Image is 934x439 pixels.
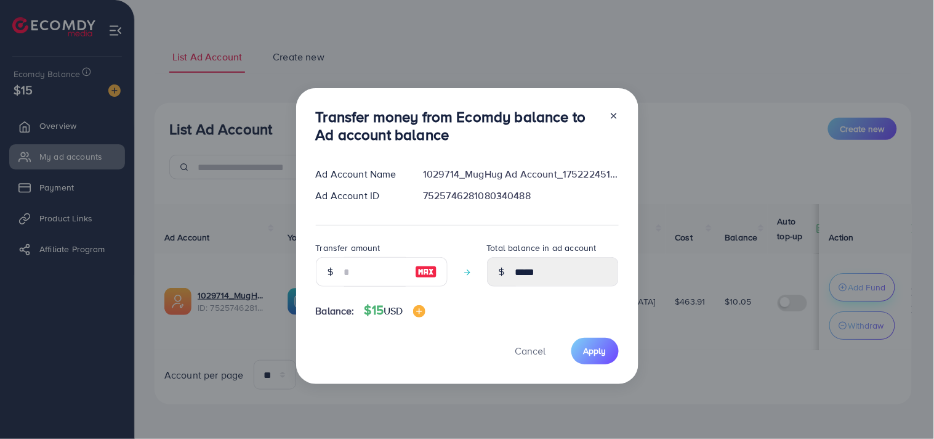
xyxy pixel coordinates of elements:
div: Ad Account Name [306,167,414,181]
span: USD [384,304,403,318]
img: image [415,265,437,279]
label: Transfer amount [316,242,380,254]
span: Apply [584,345,606,357]
img: image [413,305,425,318]
h3: Transfer money from Ecomdy balance to Ad account balance [316,108,599,144]
span: Cancel [515,344,546,358]
button: Apply [571,338,619,364]
label: Total balance in ad account [487,242,597,254]
span: Balance: [316,304,355,318]
button: Cancel [500,338,562,364]
iframe: Chat [882,384,925,430]
h4: $15 [364,303,425,318]
div: Ad Account ID [306,189,414,203]
div: 7525746281080340488 [413,189,628,203]
div: 1029714_MugHug Ad Account_1752224518907 [413,167,628,181]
